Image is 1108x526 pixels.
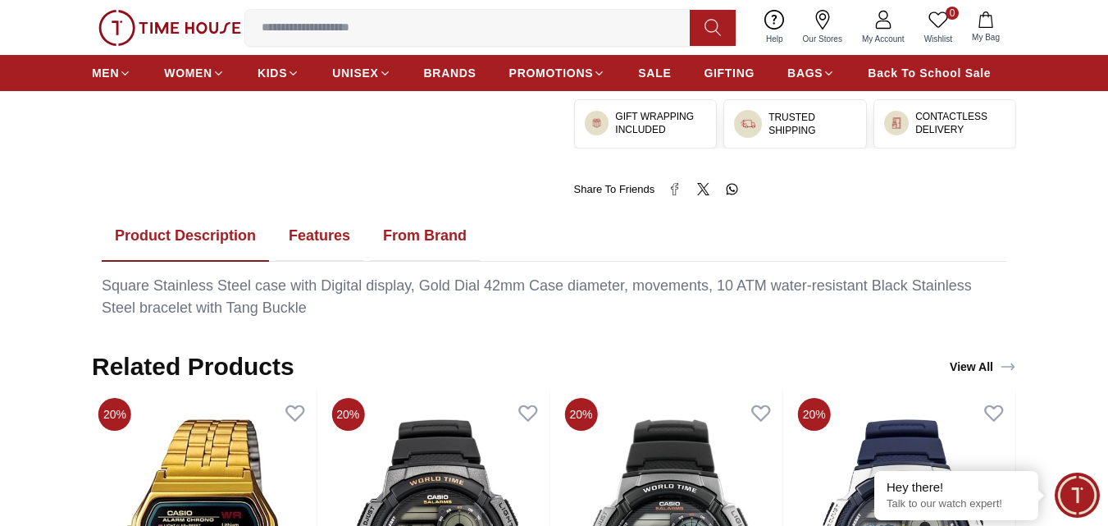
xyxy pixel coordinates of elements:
[756,7,793,48] a: Help
[98,10,241,46] img: ...
[915,110,1005,136] h3: CONTACTLESS DELIVERY
[918,33,959,45] span: Wishlist
[638,58,671,88] a: SALE
[258,65,287,81] span: KIDS
[424,65,476,81] span: BRANDS
[638,65,671,81] span: SALE
[331,398,364,431] span: 20%
[258,58,299,88] a: KIDS
[509,58,606,88] a: PROMOTIONS
[798,398,831,431] span: 20%
[768,111,855,137] h3: TRUSTED SHIPPING
[98,398,131,431] span: 20%
[965,31,1006,43] span: My Bag
[332,58,390,88] a: UNISEX
[962,8,1010,47] button: My Bag
[787,65,823,81] span: BAGS
[332,65,378,81] span: UNISEX
[741,117,755,131] img: ...
[102,275,1006,319] div: Square Stainless Steel case with Digital display, Gold Dial 42mm Case diameter, movements, 10 ATM...
[102,211,269,262] button: Product Description
[793,7,852,48] a: Our Stores
[565,398,598,431] span: 20%
[914,7,962,48] a: 0Wishlist
[796,33,849,45] span: Our Stores
[164,65,212,81] span: WOMEN
[424,58,476,88] a: BRANDS
[615,110,706,136] h3: GIFT WRAPPING INCLUDED
[887,497,1026,511] p: Talk to our watch expert!
[704,65,755,81] span: GIFTING
[887,479,1026,496] div: Hey there!
[950,359,1016,375] div: View All
[92,352,294,382] h2: Related Products
[704,58,755,88] a: GIFTING
[787,58,835,88] a: BAGS
[509,65,594,81] span: PROMOTIONS
[591,117,603,129] img: ...
[946,7,959,20] span: 0
[868,65,991,81] span: Back To School Sale
[92,65,119,81] span: MEN
[276,211,363,262] button: Features
[370,211,480,262] button: From Brand
[92,58,131,88] a: MEN
[855,33,911,45] span: My Account
[759,33,790,45] span: Help
[891,117,903,130] img: ...
[868,58,991,88] a: Back To School Sale
[1055,473,1100,518] div: Chat Widget
[164,58,225,88] a: WOMEN
[946,355,1019,378] a: View All
[574,181,655,198] span: Share To Friends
